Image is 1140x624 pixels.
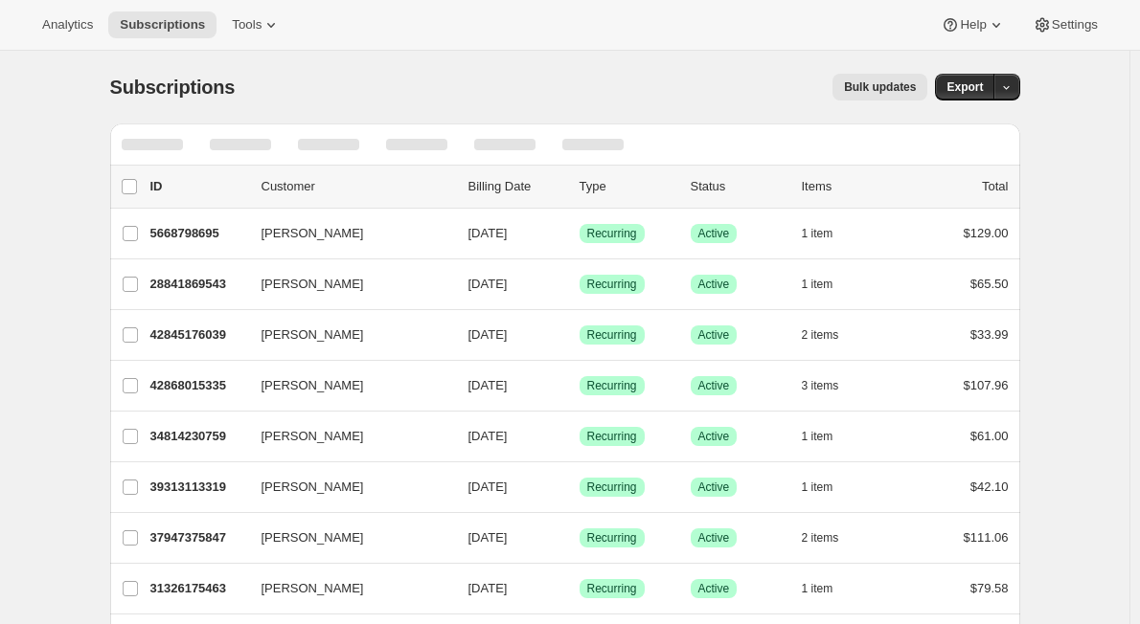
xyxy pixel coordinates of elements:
span: Subscriptions [110,77,236,98]
button: Tools [220,11,292,38]
span: $79.58 [970,581,1009,595]
div: IDCustomerBilling DateTypeStatusItemsTotal [150,177,1009,196]
p: 42868015335 [150,376,246,395]
p: Status [691,177,787,196]
span: $42.10 [970,479,1009,494]
span: 2 items [802,530,839,546]
button: Bulk updates [832,74,927,100]
button: 1 item [802,271,855,298]
button: 1 item [802,423,855,450]
span: [PERSON_NAME] [262,224,364,243]
span: $65.50 [970,277,1009,291]
div: 39313113319[PERSON_NAME][DATE]SuccessRecurringSuccessActive1 item$42.10 [150,474,1009,501]
span: Active [698,327,730,343]
button: Analytics [31,11,104,38]
span: Recurring [587,378,637,393]
p: Customer [262,177,453,196]
span: Active [698,277,730,292]
span: Active [698,581,730,596]
div: Items [802,177,898,196]
button: Export [935,74,994,100]
p: Billing Date [468,177,564,196]
button: 2 items [802,322,860,348]
span: Bulk updates [844,79,916,95]
div: 42845176039[PERSON_NAME][DATE]SuccessRecurringSuccessActive2 items$33.99 [150,322,1009,348]
span: [PERSON_NAME] [262,325,364,345]
span: [PERSON_NAME] [262,376,364,395]
span: [PERSON_NAME] [262,528,364,547]
button: [PERSON_NAME] [250,320,442,350]
span: 3 items [802,378,839,393]
span: Recurring [587,327,637,343]
span: $111.06 [964,530,1009,545]
span: $33.99 [970,327,1009,342]
button: Help [929,11,1016,38]
span: 1 item [802,581,833,596]
button: 2 items [802,524,860,551]
p: 37947375847 [150,528,246,547]
span: $129.00 [964,226,1009,240]
div: 5668798695[PERSON_NAME][DATE]SuccessRecurringSuccessActive1 item$129.00 [150,220,1009,247]
p: ID [150,177,246,196]
span: [DATE] [468,429,508,443]
button: 1 item [802,575,855,602]
span: Subscriptions [120,17,205,33]
span: 2 items [802,327,839,343]
p: Total [982,177,1008,196]
span: $61.00 [970,429,1009,443]
span: Active [698,429,730,444]
button: [PERSON_NAME] [250,421,442,452]
span: Active [698,530,730,546]
span: Settings [1052,17,1098,33]
span: 1 item [802,429,833,444]
span: Analytics [42,17,93,33]
span: Help [960,17,986,33]
p: 5668798695 [150,224,246,243]
span: [PERSON_NAME] [262,478,364,497]
span: Recurring [587,581,637,596]
button: Settings [1021,11,1109,38]
button: [PERSON_NAME] [250,573,442,604]
span: 1 item [802,226,833,241]
button: [PERSON_NAME] [250,523,442,553]
span: [PERSON_NAME] [262,579,364,598]
span: [DATE] [468,277,508,291]
button: 1 item [802,474,855,501]
button: [PERSON_NAME] [250,472,442,502]
button: [PERSON_NAME] [250,269,442,300]
button: [PERSON_NAME] [250,218,442,249]
p: 28841869543 [150,275,246,294]
span: 1 item [802,479,833,495]
p: 39313113319 [150,478,246,497]
span: [DATE] [468,327,508,342]
span: Recurring [587,530,637,546]
div: 31326175463[PERSON_NAME][DATE]SuccessRecurringSuccessActive1 item$79.58 [150,575,1009,602]
span: [DATE] [468,530,508,545]
span: [DATE] [468,378,508,392]
span: 1 item [802,277,833,292]
div: Type [580,177,675,196]
div: 42868015335[PERSON_NAME][DATE]SuccessRecurringSuccessActive3 items$107.96 [150,372,1009,399]
span: Recurring [587,429,637,444]
div: 37947375847[PERSON_NAME][DATE]SuccessRecurringSuccessActive2 items$111.06 [150,524,1009,551]
span: Tools [232,17,262,33]
p: 34814230759 [150,427,246,446]
button: 1 item [802,220,855,247]
p: 42845176039 [150,325,246,345]
button: Subscriptions [108,11,217,38]
span: [PERSON_NAME] [262,275,364,294]
span: Active [698,378,730,393]
span: [DATE] [468,581,508,595]
button: [PERSON_NAME] [250,370,442,401]
span: Active [698,226,730,241]
span: Active [698,479,730,495]
span: [PERSON_NAME] [262,427,364,446]
span: [DATE] [468,226,508,240]
div: 34814230759[PERSON_NAME][DATE]SuccessRecurringSuccessActive1 item$61.00 [150,423,1009,450]
button: 3 items [802,372,860,399]
span: Recurring [587,226,637,241]
p: 31326175463 [150,579,246,598]
span: Recurring [587,277,637,292]
span: Recurring [587,479,637,495]
span: $107.96 [964,378,1009,392]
